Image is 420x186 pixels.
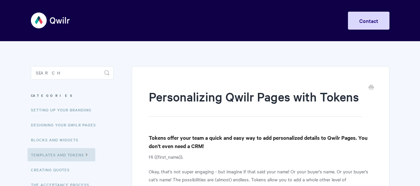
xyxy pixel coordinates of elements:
[31,90,114,101] h3: Categories
[31,103,96,116] a: Setting up your Branding
[31,163,75,176] a: Creating Quotes
[348,12,389,30] a: Contact
[149,88,362,117] h1: Personalizing Qwilr Pages with Tokens
[149,153,372,161] p: Hi {{first_name}}.
[31,8,70,33] img: Qwilr Help Center
[149,133,372,150] h4: Tokens offer your team a quick and easy way to add personalized details to Qwilr Pages. You don't...
[31,66,114,80] input: Search
[31,133,83,146] a: Blocks and Widgets
[31,118,101,131] a: Designing Your Qwilr Pages
[28,148,95,161] a: Templates and Tokens
[369,84,374,92] a: Print this Article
